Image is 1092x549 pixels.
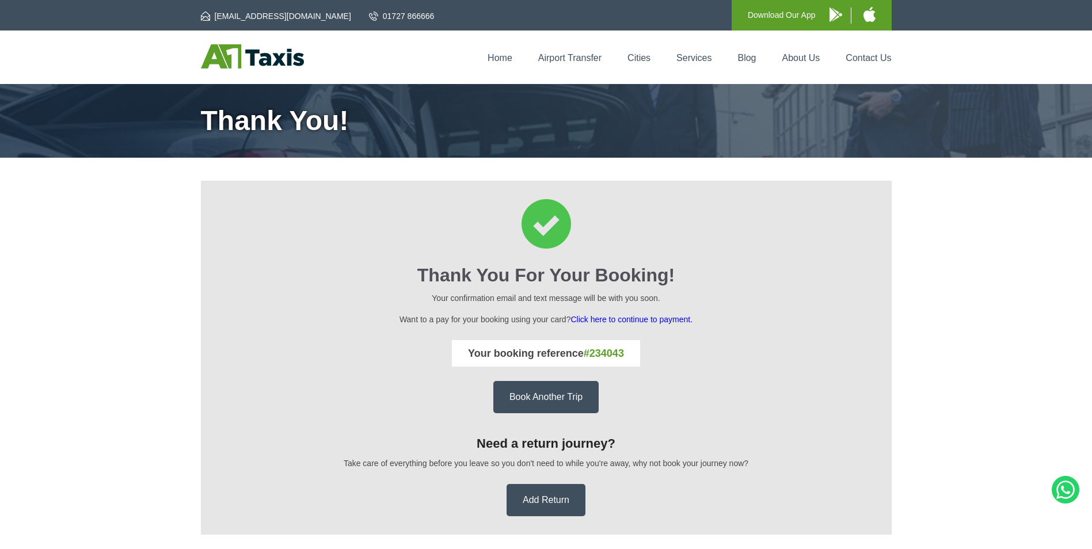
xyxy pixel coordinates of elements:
[488,53,512,63] a: Home
[538,53,602,63] a: Airport Transfer
[737,53,756,63] a: Blog
[217,457,876,470] p: Take care of everything before you leave so you don't need to while you're away, why not book you...
[468,348,624,359] strong: Your booking reference
[846,53,891,63] a: Contact Us
[217,265,876,286] h2: Thank You for your booking!
[217,436,876,451] h3: Need a return journey?
[830,7,842,22] img: A1 Taxis Android App
[676,53,711,63] a: Services
[863,7,876,22] img: A1 Taxis iPhone App
[570,315,693,324] a: Click here to continue to payment.
[201,44,304,68] img: A1 Taxis St Albans LTD
[522,199,571,249] img: Thank You for your booking Icon
[369,10,435,22] a: 01727 866666
[201,107,892,135] h1: Thank You!
[217,313,876,326] p: Want to a pay for your booking using your card?
[782,53,820,63] a: About Us
[627,53,650,63] a: Cities
[217,292,876,304] p: Your confirmation email and text message will be with you soon.
[507,484,585,516] a: Add Return
[748,8,816,22] p: Download Our App
[201,10,351,22] a: [EMAIL_ADDRESS][DOMAIN_NAME]
[493,381,599,413] a: Book Another Trip
[584,348,624,359] span: #234043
